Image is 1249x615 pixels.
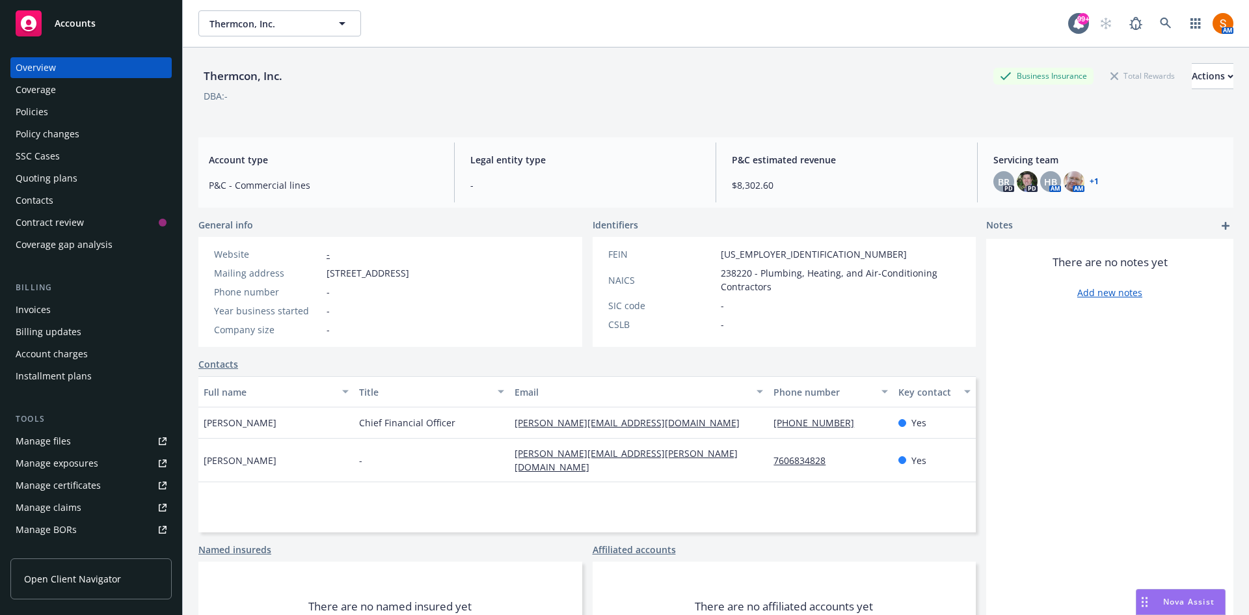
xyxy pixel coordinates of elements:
[16,79,56,100] div: Coverage
[354,376,509,407] button: Title
[16,190,53,211] div: Contacts
[16,321,81,342] div: Billing updates
[10,102,172,122] a: Policies
[1153,10,1179,36] a: Search
[359,416,455,430] span: Chief Financial Officer
[10,190,172,211] a: Contacts
[359,454,362,467] span: -
[55,18,96,29] span: Accounts
[470,153,700,167] span: Legal entity type
[515,447,738,473] a: [PERSON_NAME][EMAIL_ADDRESS][PERSON_NAME][DOMAIN_NAME]
[16,497,81,518] div: Manage claims
[10,168,172,189] a: Quoting plans
[1136,589,1226,615] button: Nova Assist
[721,299,724,312] span: -
[16,57,56,78] div: Overview
[327,323,330,336] span: -
[695,599,873,614] span: There are no affiliated accounts yet
[16,366,92,387] div: Installment plans
[1136,590,1153,614] div: Drag to move
[898,385,956,399] div: Key contact
[359,385,490,399] div: Title
[10,431,172,452] a: Manage files
[209,153,438,167] span: Account type
[10,212,172,233] a: Contract review
[893,376,976,407] button: Key contact
[721,318,724,331] span: -
[10,519,172,540] a: Manage BORs
[515,417,750,429] a: [PERSON_NAME][EMAIL_ADDRESS][DOMAIN_NAME]
[993,68,1094,84] div: Business Insurance
[911,416,926,430] span: Yes
[10,497,172,518] a: Manage claims
[16,475,101,496] div: Manage certificates
[209,17,322,31] span: Thermcon, Inc.
[16,344,88,364] div: Account charges
[198,10,361,36] button: Thermcon, Inc.
[10,79,172,100] a: Coverage
[608,247,716,261] div: FEIN
[608,273,716,287] div: NAICS
[198,68,288,85] div: Thermcon, Inc.
[732,178,961,192] span: $8,302.60
[10,541,172,562] a: Summary of insurance
[327,285,330,299] span: -
[773,417,865,429] a: [PHONE_NUMBER]
[1093,10,1119,36] a: Start snowing
[593,543,676,556] a: Affiliated accounts
[16,212,84,233] div: Contract review
[16,519,77,540] div: Manage BORs
[10,234,172,255] a: Coverage gap analysis
[10,146,172,167] a: SSC Cases
[327,248,330,260] a: -
[593,218,638,232] span: Identifiers
[608,299,716,312] div: SIC code
[198,357,238,371] a: Contacts
[10,281,172,294] div: Billing
[308,599,472,614] span: There are no named insured yet
[204,89,228,103] div: DBA: -
[1183,10,1209,36] a: Switch app
[515,385,749,399] div: Email
[214,247,321,261] div: Website
[721,247,907,261] span: [US_EMPLOYER_IDENTIFICATION_NUMBER]
[209,178,438,192] span: P&C - Commercial lines
[1192,63,1233,89] button: Actions
[10,475,172,496] a: Manage certificates
[993,153,1223,167] span: Servicing team
[16,541,114,562] div: Summary of insurance
[1090,178,1099,185] a: +1
[509,376,768,407] button: Email
[204,454,276,467] span: [PERSON_NAME]
[10,321,172,342] a: Billing updates
[470,178,700,192] span: -
[1077,286,1142,299] a: Add new notes
[1077,13,1089,25] div: 99+
[16,124,79,144] div: Policy changes
[10,453,172,474] a: Manage exposures
[16,234,113,255] div: Coverage gap analysis
[911,454,926,467] span: Yes
[1044,175,1057,189] span: HB
[10,344,172,364] a: Account charges
[16,102,48,122] div: Policies
[16,453,98,474] div: Manage exposures
[1123,10,1149,36] a: Report a Bug
[1213,13,1233,34] img: photo
[198,376,354,407] button: Full name
[204,385,334,399] div: Full name
[16,299,51,320] div: Invoices
[214,323,321,336] div: Company size
[10,366,172,387] a: Installment plans
[10,299,172,320] a: Invoices
[768,376,893,407] button: Phone number
[198,218,253,232] span: General info
[1064,171,1084,192] img: photo
[16,168,77,189] div: Quoting plans
[214,285,321,299] div: Phone number
[1053,254,1168,270] span: There are no notes yet
[198,543,271,556] a: Named insureds
[10,5,172,42] a: Accounts
[16,431,71,452] div: Manage files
